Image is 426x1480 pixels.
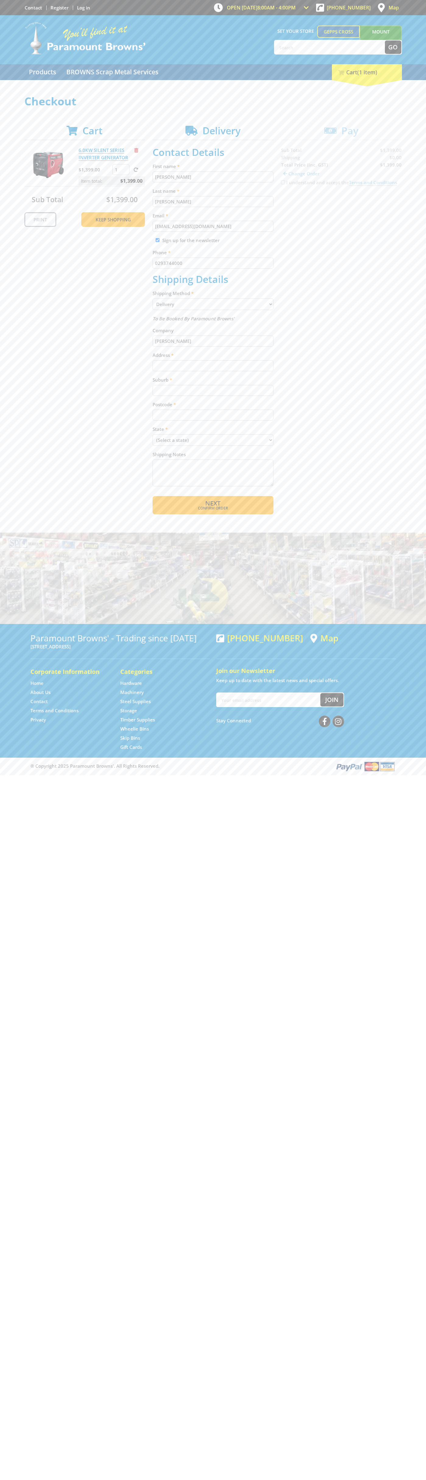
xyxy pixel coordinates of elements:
[166,506,260,510] span: Confirm order
[202,124,241,137] span: Delivery
[83,124,103,137] span: Cart
[153,146,273,158] h2: Contact Details
[30,707,79,714] a: Go to the Terms and Conditions page
[216,677,396,684] p: Keep up to date with the latest news and special offers.
[120,698,151,705] a: Go to the Steel Supplies page
[30,643,210,650] p: [STREET_ADDRESS]
[153,327,273,334] label: Company
[106,195,138,204] span: $1,399.00
[30,689,51,696] a: Go to the About Us page
[153,315,234,322] em: To Be Booked By Paramount Browns'
[81,212,145,227] a: Keep Shopping
[153,496,273,514] button: Next Confirm order
[120,744,142,750] a: Go to the Gift Cards page
[153,187,273,195] label: Last name
[357,69,377,76] span: (1 item)
[153,258,273,269] input: Please enter your telephone number.
[24,95,402,107] h1: Checkout
[153,171,273,182] input: Please enter your first name.
[32,195,63,204] span: Sub Total
[360,26,402,49] a: Mount [PERSON_NAME]
[275,41,385,54] input: Search
[30,633,210,643] h3: Paramount Browns' - Trading since [DATE]
[153,385,273,396] input: Please enter your suburb.
[153,376,273,383] label: Suburb
[335,761,396,772] img: PayPal, Mastercard, Visa accepted
[77,5,90,11] a: Log in
[153,351,273,359] label: Address
[153,360,273,371] input: Please enter your address.
[162,237,220,243] label: Sign up for the newsletter
[30,146,67,183] img: 6.0KW SILENT SERIES INVERTER GENERATOR
[153,425,273,433] label: State
[385,41,401,54] button: Go
[120,707,137,714] a: Go to the Storage page
[153,401,273,408] label: Postcode
[51,5,69,11] a: Go to the registration page
[216,633,303,643] div: [PHONE_NUMBER]
[153,196,273,207] input: Please enter your last name.
[153,221,273,232] input: Please enter your email address.
[24,64,61,80] a: Go to the Products page
[30,717,46,723] a: Go to the Privacy page
[79,166,111,173] p: $1,399.00
[227,4,296,11] span: OPEN [DATE]
[153,212,273,219] label: Email
[153,298,273,310] select: Please select a shipping method.
[332,64,402,80] div: Cart
[134,147,138,153] a: Remove from cart
[24,761,402,772] div: ® Copyright 2025 Paramount Browns'. All Rights Reserved.
[120,668,198,676] h5: Categories
[153,249,273,256] label: Phone
[317,26,360,38] a: Gepps Cross
[217,693,320,707] input: Your email address
[153,451,273,458] label: Shipping Notes
[120,726,149,732] a: Go to the Wheelie Bins page
[24,21,146,55] img: Paramount Browns'
[25,5,42,11] a: Go to the Contact page
[30,668,108,676] h5: Corporate Information
[205,499,220,507] span: Next
[310,633,338,643] a: View a map of Gepps Cross location
[153,434,273,446] select: Please select your state.
[257,4,296,11] span: 8:00am - 4:00pm
[216,713,344,728] div: Stay Connected
[153,163,273,170] label: First name
[120,689,144,696] a: Go to the Machinery page
[120,680,142,686] a: Go to the Hardware page
[216,667,396,675] h5: Join our Newsletter
[24,212,56,227] a: Print
[120,176,143,185] span: $1,399.00
[153,273,273,285] h2: Shipping Details
[320,693,343,707] button: Join
[62,64,163,80] a: Go to the BROWNS Scrap Metal Services page
[120,735,140,741] a: Go to the Skip Bins page
[153,290,273,297] label: Shipping Method
[79,147,128,161] a: 6.0KW SILENT SERIES INVERTER GENERATOR
[30,698,48,705] a: Go to the Contact page
[153,410,273,421] input: Please enter your postcode.
[120,717,155,723] a: Go to the Timber Supplies page
[79,176,145,185] p: Item total:
[274,26,318,37] span: Set your store
[30,680,44,686] a: Go to the Home page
